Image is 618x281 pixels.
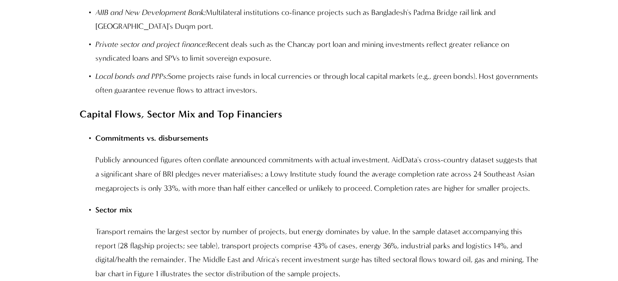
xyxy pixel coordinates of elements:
[95,134,208,143] strong: Commitments vs. disbursements
[80,108,282,120] strong: Capital Flows, Sector Mix and Top Financiers
[95,72,168,81] em: Local bonds and PPPs:
[95,40,207,49] em: Private sector and project finance:
[95,69,538,97] p: Some projects raise funds in local currencies or through local capital markets (e.g., green bonds...
[95,153,538,195] p: Publicly announced figures often conflate announced commitments with actual investment. AidData's...
[95,205,132,214] strong: Sector mix
[95,8,206,17] em: AIIB and New Development Bank:
[95,6,538,33] p: Multilateral institutions co-finance projects such as Bangladesh's Padma Bridge rail link and [GE...
[95,225,538,281] p: Transport remains the largest sector by number of projects, but energy dominates by value. In the...
[95,37,538,65] p: Recent deals such as the Chancay port loan and mining investments reflect greater reliance on syn...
